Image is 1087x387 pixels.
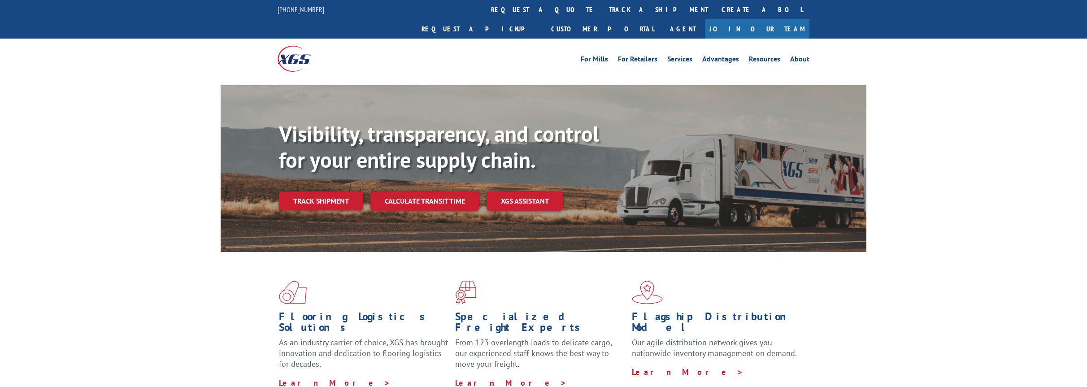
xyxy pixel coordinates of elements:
a: For Mills [581,56,608,65]
a: Resources [749,56,780,65]
a: Customer Portal [544,19,661,39]
a: Advantages [702,56,739,65]
a: XGS ASSISTANT [487,191,563,211]
img: xgs-icon-flagship-distribution-model-red [632,281,663,304]
img: xgs-icon-total-supply-chain-intelligence-red [279,281,307,304]
b: Visibility, transparency, and control for your entire supply chain. [279,120,599,174]
a: About [790,56,809,65]
a: [PHONE_NUMBER] [278,5,324,14]
span: Our agile distribution network gives you nationwide inventory management on demand. [632,337,797,358]
a: Calculate transit time [370,191,479,211]
a: Request a pickup [415,19,544,39]
a: Join Our Team [705,19,809,39]
img: xgs-icon-focused-on-flooring-red [455,281,476,304]
a: For Retailers [618,56,657,65]
h1: Flagship Distribution Model [632,311,801,337]
h1: Flooring Logistics Solutions [279,311,448,337]
span: As an industry carrier of choice, XGS has brought innovation and dedication to flooring logistics... [279,337,448,369]
a: Services [667,56,692,65]
a: Track shipment [279,191,363,210]
h1: Specialized Freight Experts [455,311,625,337]
a: Learn More > [632,367,744,377]
a: Agent [661,19,705,39]
p: From 123 overlength loads to delicate cargo, our experienced staff knows the best way to move you... [455,337,625,377]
